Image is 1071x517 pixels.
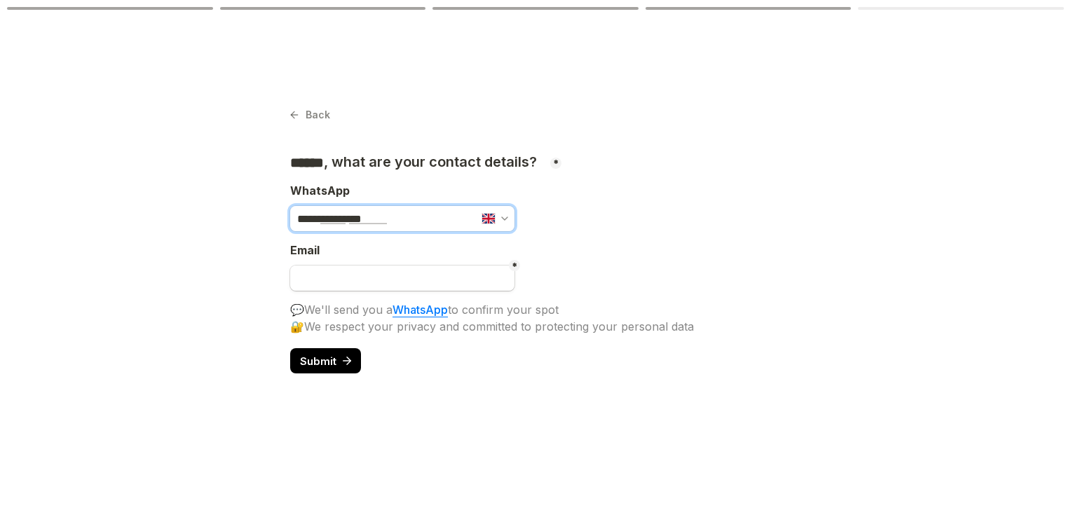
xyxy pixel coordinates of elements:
button: Back [290,105,330,125]
input: Untitled email field [290,266,514,291]
span: Email [290,243,320,257]
span: to confirm your spot [448,303,559,317]
span: We'll send you a [304,303,393,317]
span: We respect your privacy and committed to protecting your personal data [304,319,694,333]
button: Submit [290,348,361,373]
span: Back [306,110,330,120]
span: Submit [300,356,336,366]
span: 💬 [290,303,304,317]
a: WhatsApp [393,303,448,317]
div: 🔐 [290,318,781,335]
input: , what are your contact details? [290,206,514,231]
img: GB flag [482,214,495,223]
span: WhatsApp [290,184,350,198]
h3: , what are your contact details? [290,153,540,172]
